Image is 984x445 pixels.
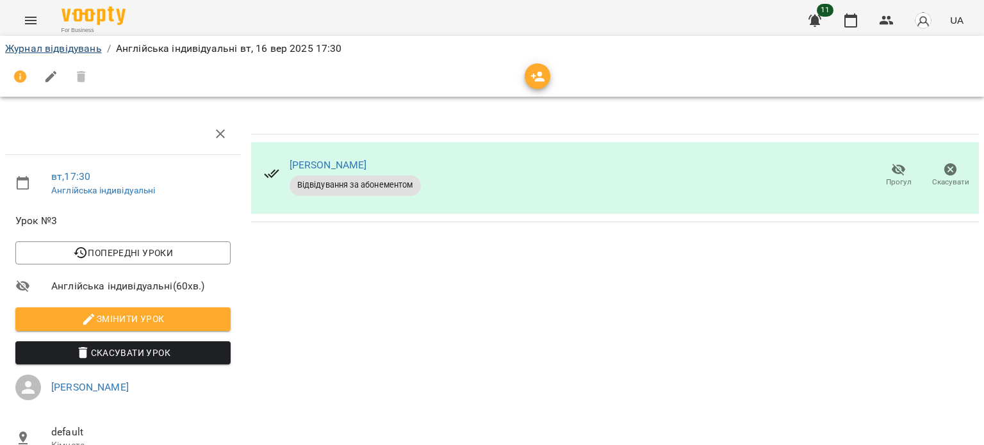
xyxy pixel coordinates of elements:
a: вт , 17:30 [51,170,90,182]
span: Скасувати Урок [26,345,220,360]
img: avatar_s.png [914,12,932,29]
span: 11 [817,4,833,17]
a: Англійська індивідуальні [51,185,156,195]
span: Змінити урок [26,311,220,327]
button: Змінити урок [15,307,231,330]
button: Попередні уроки [15,241,231,264]
span: Урок №3 [15,213,231,229]
button: Скасувати Урок [15,341,231,364]
span: For Business [61,26,126,35]
a: [PERSON_NAME] [51,381,129,393]
span: default [51,425,231,440]
img: Voopty Logo [61,6,126,25]
button: UA [945,8,969,32]
button: Прогул [873,158,924,193]
a: Журнал відвідувань [5,42,102,54]
button: Скасувати [924,158,976,193]
span: Прогул [886,177,912,188]
button: Menu [15,5,46,36]
span: Попередні уроки [26,245,220,261]
nav: breadcrumb [5,41,979,56]
p: Англійська індивідуальні вт, 16 вер 2025 17:30 [116,41,342,56]
li: / [107,41,111,56]
span: Відвідування за абонементом [290,179,421,191]
span: Скасувати [932,177,969,188]
span: UA [950,13,963,27]
span: Англійська індивідуальні ( 60 хв. ) [51,279,231,294]
a: [PERSON_NAME] [290,159,367,171]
